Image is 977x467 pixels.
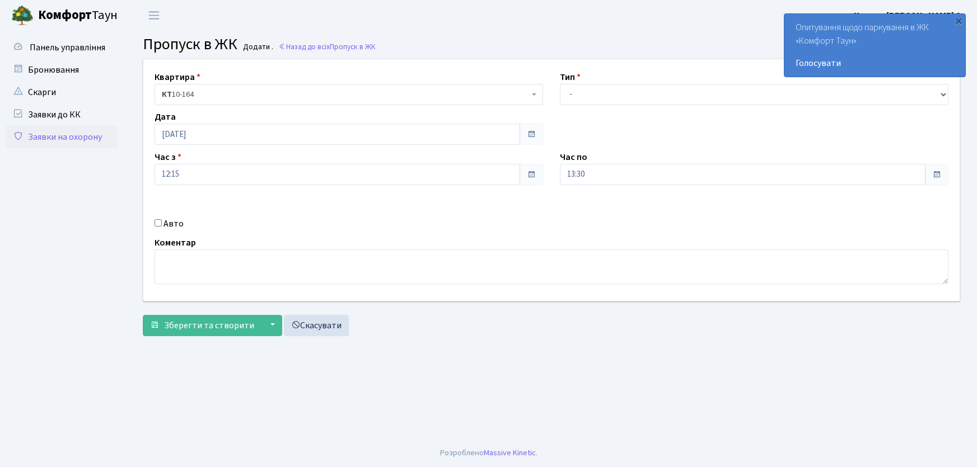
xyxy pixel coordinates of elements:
[140,6,168,25] button: Переключити навігацію
[155,84,543,105] span: <b>КТ</b>&nbsp;&nbsp;&nbsp;&nbsp;10-164
[784,14,965,77] div: Опитування щодо паркування в ЖК «Комфорт Таун»
[854,10,964,22] b: Цитрус [PERSON_NAME] А.
[162,89,529,100] span: <b>КТ</b>&nbsp;&nbsp;&nbsp;&nbsp;10-164
[484,447,536,459] a: Massive Kinetic
[284,315,349,336] a: Скасувати
[162,89,172,100] b: КТ
[278,41,376,52] a: Назад до всіхПропуск в ЖК
[796,56,954,70] a: Голосувати
[155,150,181,164] label: Час з
[155,70,200,84] label: Квартира
[6,81,118,103] a: Скарги
[38,6,92,24] b: Комфорт
[953,15,964,26] div: ×
[143,315,261,336] button: Зберегти та створити
[6,126,118,148] a: Заявки на охорону
[330,41,376,52] span: Пропуск в ЖК
[560,150,587,164] label: Час по
[38,6,118,25] span: Таун
[30,41,105,54] span: Панель управління
[6,59,118,81] a: Бронювання
[164,319,254,332] span: Зберегти та створити
[11,4,34,27] img: logo.png
[560,70,581,84] label: Тип
[6,103,118,126] a: Заявки до КК
[143,33,237,55] span: Пропуск в ЖК
[6,36,118,59] a: Панель управління
[440,447,537,459] div: Розроблено .
[241,43,273,52] small: Додати .
[854,9,964,22] a: Цитрус [PERSON_NAME] А.
[155,236,196,249] label: Коментар
[163,217,184,230] label: Авто
[155,110,176,124] label: Дата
